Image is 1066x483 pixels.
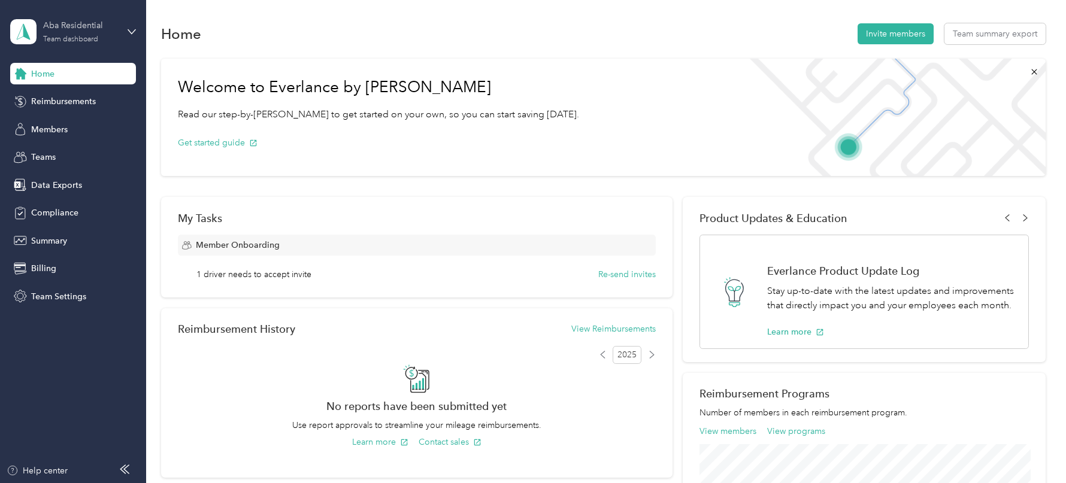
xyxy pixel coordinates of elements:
span: 1 driver needs to accept invite [196,268,311,281]
span: Team Settings [31,290,86,303]
span: Data Exports [31,179,82,192]
div: My Tasks [178,212,656,224]
h2: No reports have been submitted yet [178,400,656,412]
button: View members [699,425,756,438]
p: Stay up-to-date with the latest updates and improvements that directly impact you and your employ... [767,284,1015,313]
span: Reimbursements [31,95,96,108]
span: 2025 [613,346,641,364]
button: Contact sales [419,436,481,448]
button: View programs [767,425,825,438]
p: Number of members in each reimbursement program. [699,406,1028,419]
span: Teams [31,151,56,163]
button: Learn more [767,326,824,338]
button: Get started guide [178,136,258,149]
h2: Reimbursement Programs [699,387,1028,400]
button: Team summary export [944,23,1046,44]
button: Help center [7,464,68,477]
div: Team dashboard [43,36,98,43]
span: Members [31,123,68,136]
p: Use report approvals to streamline your mileage reimbursements. [178,419,656,432]
p: Read our step-by-[PERSON_NAME] to get started on your own, so you can start saving [DATE]. [178,107,579,122]
button: Invite members [858,23,934,44]
span: Member Onboarding [196,239,280,251]
h1: Welcome to Everlance by [PERSON_NAME] [178,78,579,97]
h1: Home [161,28,201,40]
img: Welcome to everlance [738,59,1045,176]
button: Re-send invites [598,268,656,281]
button: View Reimbursements [571,323,656,335]
button: Learn more [352,436,408,448]
iframe: Everlance-gr Chat Button Frame [999,416,1066,483]
span: Home [31,68,54,80]
span: Billing [31,262,56,275]
div: Aba Residential [43,19,118,32]
h1: Everlance Product Update Log [767,265,1015,277]
h2: Reimbursement History [178,323,295,335]
span: Product Updates & Education [699,212,847,224]
span: Compliance [31,206,78,219]
span: Summary [31,235,67,247]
